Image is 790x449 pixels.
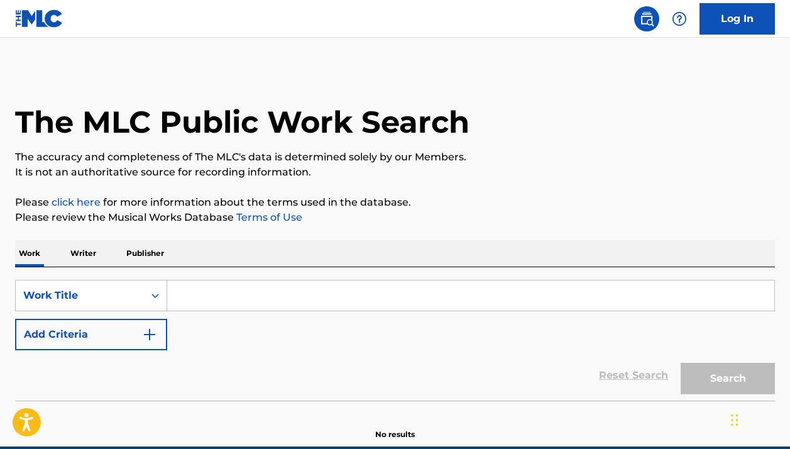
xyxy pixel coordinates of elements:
img: search [639,11,654,26]
p: Please review the Musical Works Database [15,210,775,225]
p: Please for more information about the terms used in the database. [15,195,775,210]
h1: The MLC Public Work Search [15,103,469,141]
div: Drag [731,401,738,439]
p: Publisher [123,240,168,267]
a: Log In [699,3,775,35]
a: Terms of Use [234,211,302,223]
a: click here [52,196,101,208]
p: No results [375,414,415,440]
p: Writer [67,240,100,267]
p: Work [15,240,44,267]
img: help [672,11,687,26]
div: Help [667,6,692,31]
form: Search Form [15,280,775,401]
img: 9d2ae6d4665cec9f34b9.svg [142,327,157,342]
iframe: Chat Widget [727,389,790,449]
p: The accuracy and completeness of The MLC's data is determined solely by our Members. [15,150,775,165]
p: It is not an authoritative source for recording information. [15,165,775,180]
button: Add Criteria [15,319,167,350]
div: Work Title [23,288,136,303]
a: Public Search [634,6,659,31]
img: MLC Logo [15,9,63,28]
